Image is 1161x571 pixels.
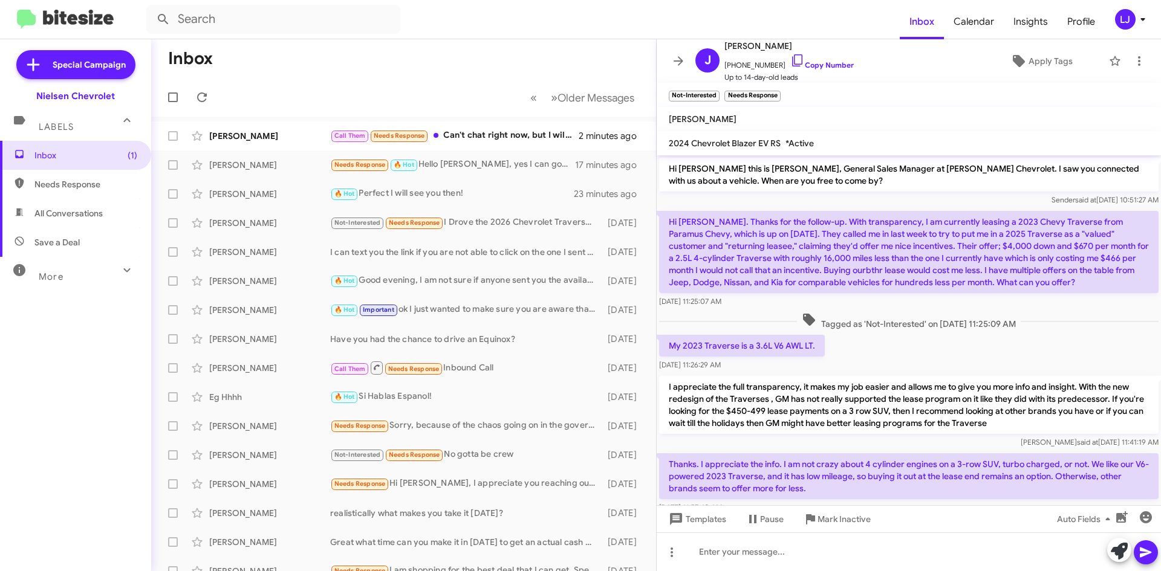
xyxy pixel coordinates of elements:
[818,508,871,530] span: Mark Inactive
[389,451,440,459] span: Needs Response
[1058,4,1105,39] span: Profile
[34,236,80,248] span: Save a Deal
[334,480,386,488] span: Needs Response
[1057,508,1115,530] span: Auto Fields
[330,333,602,345] div: Have you had the chance to drive an Equinox?
[209,507,330,519] div: [PERSON_NAME]
[394,161,414,169] span: 🔥 Hot
[900,4,944,39] a: Inbox
[1004,4,1058,39] a: Insights
[657,508,736,530] button: Templates
[797,312,1021,330] span: Tagged as 'Not-Interested' on [DATE] 11:25:09 AM
[330,158,575,172] div: Hello [PERSON_NAME], yes I can go there [DATE]
[209,188,330,200] div: [PERSON_NAME]
[330,303,602,317] div: ok I just wanted to make sure you are aware that there are RWD models, regardless if you buy from...
[669,91,720,102] small: Not-Interested
[334,393,355,401] span: 🔥 Hot
[602,333,646,345] div: [DATE]
[724,71,854,83] span: Up to 14-day-old leads
[330,274,602,288] div: Good evening, I am not sure if anyone sent you the available trucks, I just sent you the link to ...
[1047,508,1125,530] button: Auto Fields
[1029,50,1073,72] span: Apply Tags
[944,4,1004,39] a: Calendar
[659,453,1159,499] p: Thanks. I appreciate the info. I am not crazy about 4 cylinder engines on a 3-row SUV, turbo char...
[209,536,330,548] div: [PERSON_NAME]
[209,333,330,345] div: [PERSON_NAME]
[330,129,579,143] div: Can't chat right now, but I will call after work
[209,449,330,461] div: [PERSON_NAME]
[330,216,602,230] div: I Drove the 2026 Chevrolet Traverse High Country, Here Is My Honest Review - Autoblog [URL][DOMAI...
[724,39,854,53] span: [PERSON_NAME]
[128,149,137,161] span: (1)
[666,508,726,530] span: Templates
[659,158,1159,192] p: Hi [PERSON_NAME] this is [PERSON_NAME], General Sales Manager at [PERSON_NAME] Chevrolet. I saw y...
[16,50,135,79] a: Special Campaign
[602,478,646,490] div: [DATE]
[388,365,440,373] span: Needs Response
[659,297,721,306] span: [DATE] 11:25:07 AM
[34,207,103,219] span: All Conversations
[209,478,330,490] div: [PERSON_NAME]
[209,130,330,142] div: [PERSON_NAME]
[659,335,825,356] p: My 2023 Traverse is a 3.6L V6 AWL LT.
[602,420,646,432] div: [DATE]
[1105,9,1148,30] button: LJ
[602,275,646,287] div: [DATE]
[544,85,642,110] button: Next
[602,536,646,548] div: [DATE]
[1052,195,1159,204] span: Sender [DATE] 10:51:27 AM
[659,360,721,369] span: [DATE] 11:26:29 AM
[790,60,854,69] a: Copy Number
[334,451,381,459] span: Not-Interested
[168,49,213,68] h1: Inbox
[1075,195,1096,204] span: said at
[575,159,646,171] div: 17 minutes ago
[760,508,784,530] span: Pause
[209,362,330,374] div: [PERSON_NAME]
[330,507,602,519] div: realistically what makes you take it [DATE]?
[1021,437,1159,447] span: [PERSON_NAME] [DATE] 11:41:19 AM
[334,190,355,198] span: 🔥 Hot
[330,448,602,462] div: No gotta be crew
[785,138,814,149] span: *Active
[530,90,537,105] span: «
[793,508,880,530] button: Mark Inactive
[209,391,330,403] div: Eg Hhhh
[669,138,781,149] span: 2024 Chevrolet Blazer EV RS
[334,219,381,227] span: Not-Interested
[330,390,602,404] div: Si Hablas Espanol!
[146,5,400,34] input: Search
[574,188,646,200] div: 23 minutes ago
[602,217,646,229] div: [DATE]
[330,360,602,375] div: Inbound Call
[724,53,854,71] span: [PHONE_NUMBER]
[209,304,330,316] div: [PERSON_NAME]
[363,306,394,314] span: Important
[334,365,366,373] span: Call Them
[602,449,646,461] div: [DATE]
[602,246,646,258] div: [DATE]
[579,130,646,142] div: 2 minutes ago
[34,178,137,190] span: Needs Response
[330,536,602,548] div: Great what time can you make it in [DATE] to get an actual cash value for your vehicle?
[602,304,646,316] div: [DATE]
[209,420,330,432] div: [PERSON_NAME]
[1077,437,1098,447] span: said at
[330,419,602,433] div: Sorry, because of the chaos going on in the government, I have to put a pause on my interest for ...
[334,132,366,140] span: Call Them
[330,477,602,491] div: Hi [PERSON_NAME], I appreciate you reaching out but we owe 40k on my Ford and it's worth at best ...
[209,217,330,229] div: [PERSON_NAME]
[209,159,330,171] div: [PERSON_NAME]
[209,246,330,258] div: [PERSON_NAME]
[374,132,425,140] span: Needs Response
[736,508,793,530] button: Pause
[523,85,544,110] button: Previous
[524,85,642,110] nav: Page navigation example
[334,306,355,314] span: 🔥 Hot
[34,149,137,161] span: Inbox
[602,507,646,519] div: [DATE]
[979,50,1103,72] button: Apply Tags
[36,90,115,102] div: Nielsen Chevrolet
